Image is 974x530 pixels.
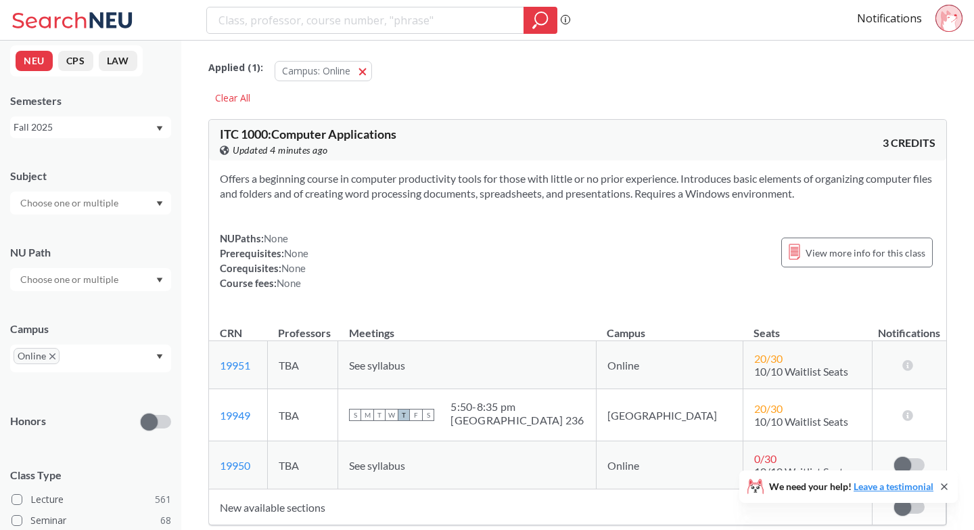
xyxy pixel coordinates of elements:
[220,171,935,201] section: Offers a beginning course in computer productivity tools for those with little or no prior experi...
[58,51,93,71] button: CPS
[267,312,338,341] th: Professors
[450,414,584,427] div: [GEOGRAPHIC_DATA] 236
[281,262,306,274] span: None
[10,468,171,483] span: Class Type
[10,414,46,429] p: Honors
[275,61,372,81] button: Campus: Online
[754,452,776,465] span: 0 / 30
[160,513,171,528] span: 68
[14,195,127,211] input: Choose one or multiple
[10,169,171,183] div: Subject
[361,409,373,421] span: M
[220,359,250,372] a: 19951
[398,409,410,421] span: T
[422,409,434,421] span: S
[217,9,514,32] input: Class, professor, course number, "phrase"
[596,441,743,489] td: Online
[267,441,338,489] td: TBA
[220,231,308,290] div: NUPaths: Prerequisites: Corequisites: Course fees:
[373,409,386,421] span: T
[282,64,350,77] span: Campus: Online
[10,345,171,372] div: OnlineX to remove pillDropdown arrow
[208,88,257,108] div: Clear All
[10,192,171,215] div: Dropdown arrow
[11,491,171,508] label: Lecture
[410,409,422,421] span: F
[873,312,946,341] th: Notifications
[208,60,263,75] span: Applied ( 1 ):
[233,143,328,158] span: Updated 4 minutes ago
[386,409,398,421] span: W
[754,402,783,415] span: 20 / 30
[10,245,171,260] div: NU Path
[267,341,338,389] td: TBA
[277,277,301,289] span: None
[806,244,925,261] span: View more info for this class
[284,247,308,259] span: None
[769,482,933,491] span: We need your help!
[754,365,848,378] span: 10/10 Waitlist Seats
[883,135,935,150] span: 3 CREDITS
[524,7,557,34] div: magnifying glass
[11,512,171,529] label: Seminar
[49,353,55,359] svg: X to remove pill
[10,116,171,138] div: Fall 2025Dropdown arrow
[220,326,242,340] div: CRN
[156,126,163,131] svg: Dropdown arrow
[10,93,171,108] div: Semesters
[209,489,873,525] td: New available sections
[754,415,848,428] span: 10/10 Waitlist Seats
[156,278,163,283] svg: Dropdown arrow
[155,492,171,507] span: 561
[596,312,743,341] th: Campus
[99,51,137,71] button: LAW
[14,348,60,364] span: OnlineX to remove pill
[10,322,171,336] div: Campus
[349,409,361,421] span: S
[596,341,743,389] td: Online
[156,201,163,206] svg: Dropdown arrow
[349,359,405,372] span: See syllabus
[857,11,922,26] a: Notifications
[854,481,933,492] a: Leave a testimonial
[450,400,584,414] div: 5:50 - 8:35 pm
[267,389,338,441] td: TBA
[156,354,163,359] svg: Dropdown arrow
[14,120,155,135] div: Fall 2025
[264,232,288,244] span: None
[743,312,872,341] th: Seats
[220,459,250,472] a: 19950
[14,271,127,288] input: Choose one or multiple
[596,389,743,441] td: [GEOGRAPHIC_DATA]
[16,51,53,71] button: NEU
[349,459,405,472] span: See syllabus
[338,312,596,341] th: Meetings
[220,127,396,141] span: ITC 1000 : Computer Applications
[754,465,848,478] span: 10/10 Waitlist Seats
[532,11,549,30] svg: magnifying glass
[10,268,171,291] div: Dropdown arrow
[220,409,250,422] a: 19949
[754,352,783,365] span: 20 / 30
